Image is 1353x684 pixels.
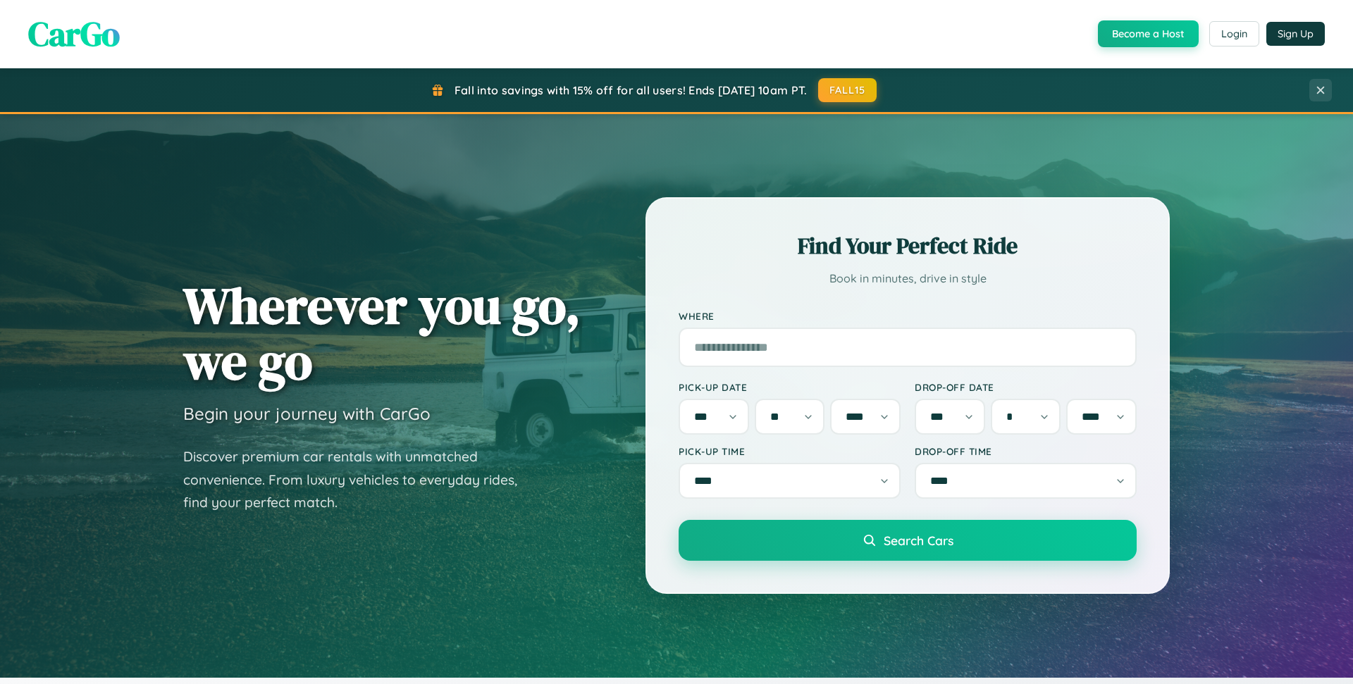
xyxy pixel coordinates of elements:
[679,230,1137,261] h2: Find Your Perfect Ride
[183,278,581,389] h1: Wherever you go, we go
[28,11,120,57] span: CarGo
[1266,22,1325,46] button: Sign Up
[915,381,1137,393] label: Drop-off Date
[679,268,1137,289] p: Book in minutes, drive in style
[183,403,431,424] h3: Begin your journey with CarGo
[183,445,536,514] p: Discover premium car rentals with unmatched convenience. From luxury vehicles to everyday rides, ...
[679,520,1137,561] button: Search Cars
[884,533,953,548] span: Search Cars
[818,78,877,102] button: FALL15
[1098,20,1199,47] button: Become a Host
[679,445,901,457] label: Pick-up Time
[1209,21,1259,46] button: Login
[455,83,808,97] span: Fall into savings with 15% off for all users! Ends [DATE] 10am PT.
[915,445,1137,457] label: Drop-off Time
[679,381,901,393] label: Pick-up Date
[679,310,1137,322] label: Where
